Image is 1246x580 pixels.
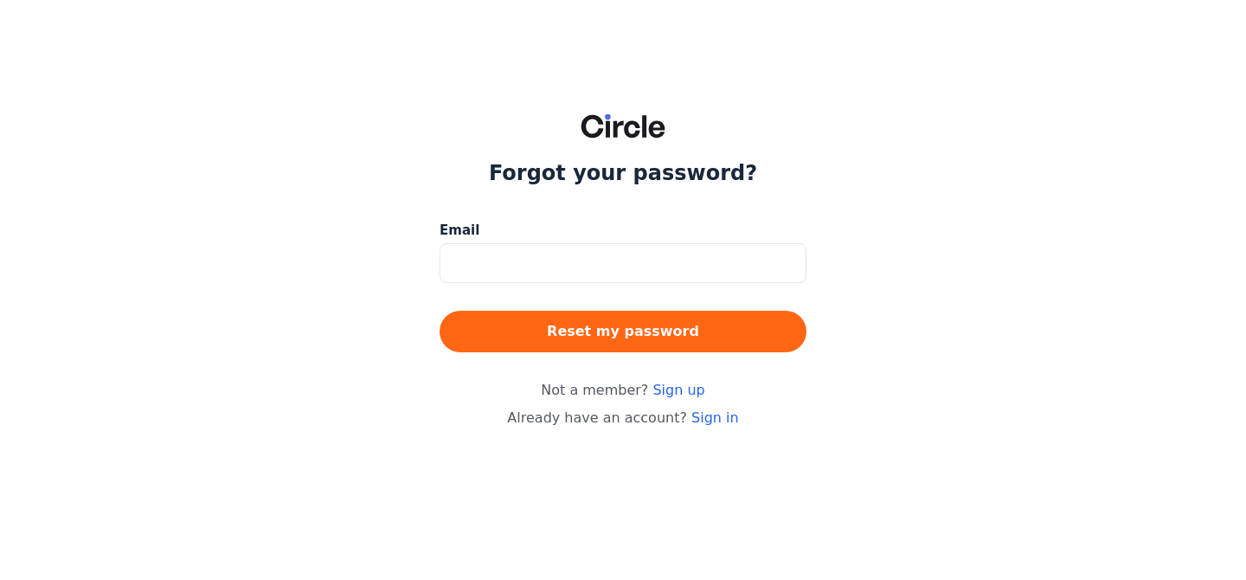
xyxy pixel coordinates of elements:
[440,311,806,352] button: Reset my password
[652,382,704,398] a: Sign up
[507,409,738,426] span: Already have an account?
[489,159,757,187] h1: Forgot your password?
[440,221,479,241] span: Email
[576,479,669,493] span: Powered by Circle
[398,470,848,501] a: Powered by Circle
[691,409,739,426] a: Sign in
[541,380,704,401] span: Not a member?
